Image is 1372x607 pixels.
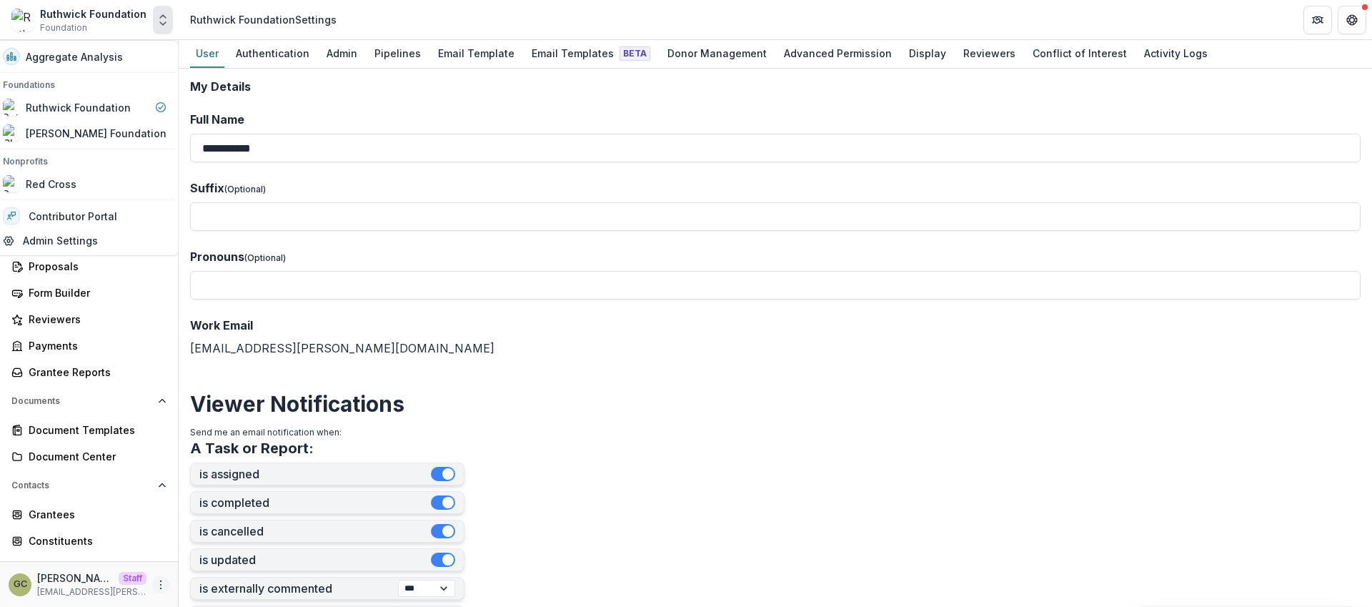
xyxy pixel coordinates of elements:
span: Send me an email notification when: [190,427,342,438]
div: [EMAIL_ADDRESS][PERSON_NAME][DOMAIN_NAME] [190,317,1361,357]
a: Pipelines [369,40,427,68]
a: Reviewers [958,40,1021,68]
a: User [190,40,224,68]
label: is externally commented [199,582,398,596]
a: Proposals [6,255,172,278]
button: Open entity switcher [153,6,173,34]
div: Ruthwick Foundation Settings [190,12,337,27]
a: Constituents [6,529,172,553]
a: Conflict of Interest [1027,40,1133,68]
span: Pronouns [190,250,244,264]
p: [PERSON_NAME] [37,571,113,586]
a: Document Templates [6,418,172,442]
div: Document Center [29,449,161,464]
label: is completed [199,496,431,510]
button: Open Contacts [6,474,172,497]
a: Form Builder [6,281,172,305]
div: Advanced Permission [778,43,898,64]
div: Payments [29,338,161,353]
div: User [190,43,224,64]
h2: My Details [190,80,1361,94]
div: Authentication [230,43,315,64]
span: Full Name [190,112,244,127]
h2: Viewer Notifications [190,391,1361,417]
div: Grantees [29,507,161,522]
div: Reviewers [29,312,161,327]
label: is cancelled [199,525,431,538]
div: Form Builder [29,285,161,300]
a: Document Center [6,445,172,468]
span: Documents [11,396,152,406]
span: (Optional) [244,252,286,263]
button: More [152,576,169,593]
label: is updated [199,553,431,567]
h3: A Task or Report: [190,440,314,457]
div: Communications [29,560,161,575]
label: is assigned [199,468,431,481]
span: Work Email [190,318,253,332]
a: Activity Logs [1138,40,1213,68]
div: Reviewers [958,43,1021,64]
div: Email Template [432,43,520,64]
p: Staff [119,572,146,585]
button: Get Help [1338,6,1366,34]
span: Beta [620,46,650,61]
div: Ruthwick Foundation [40,6,146,21]
div: Activity Logs [1138,43,1213,64]
a: Advanced Permission [778,40,898,68]
a: Admin [321,40,363,68]
a: Email Template [432,40,520,68]
div: Proposals [29,259,161,274]
span: Suffix [190,181,224,195]
a: Authentication [230,40,315,68]
a: Grantees [6,503,172,526]
div: Grantee Reports [29,365,161,380]
a: Donor Management [662,40,772,68]
button: Open Documents [6,390,172,413]
img: Ruthwick Foundation [11,9,34,31]
div: Pipelines [369,43,427,64]
span: (Optional) [224,184,266,194]
a: Reviewers [6,307,172,331]
div: Email Templates [526,43,656,64]
a: Display [903,40,952,68]
div: Grace Chang [14,580,27,589]
a: Email Templates Beta [526,40,656,68]
div: Document Templates [29,423,161,438]
a: Communications [6,556,172,579]
div: Display [903,43,952,64]
div: Conflict of Interest [1027,43,1133,64]
div: Constituents [29,533,161,548]
nav: breadcrumb [184,9,342,30]
div: Admin [321,43,363,64]
div: Donor Management [662,43,772,64]
p: [EMAIL_ADDRESS][PERSON_NAME][DOMAIN_NAME] [37,586,146,598]
a: Payments [6,334,172,357]
a: Grantee Reports [6,360,172,384]
span: Contacts [11,480,152,490]
span: Foundation [40,21,87,34]
button: Partners [1303,6,1332,34]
